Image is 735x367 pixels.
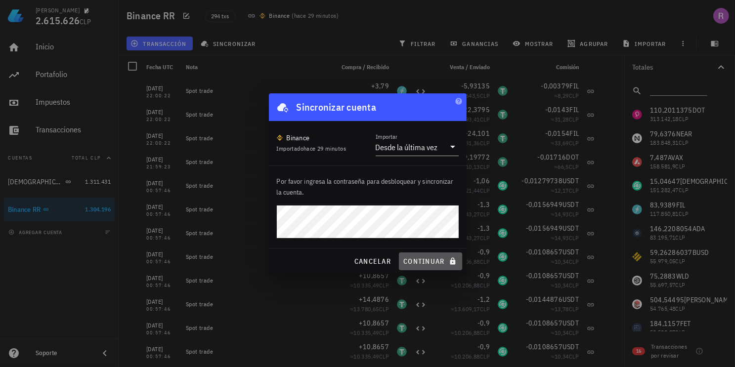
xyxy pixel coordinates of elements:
div: Sincronizar cuenta [297,99,377,115]
p: Por favor ingresa la contraseña para desbloquear y sincronizar la cuenta. [277,176,459,198]
button: continuar [399,252,462,270]
span: Importado [277,145,346,152]
div: Binance [287,133,310,143]
div: Desde la última vez [376,142,438,152]
div: ImportarDesde la última vez [376,139,459,156]
span: cancelar [354,257,391,266]
span: continuar [403,257,458,266]
button: cancelar [350,252,395,270]
label: Importar [376,133,397,140]
span: hace 29 minutos [303,145,346,152]
img: 270.png [277,135,283,141]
